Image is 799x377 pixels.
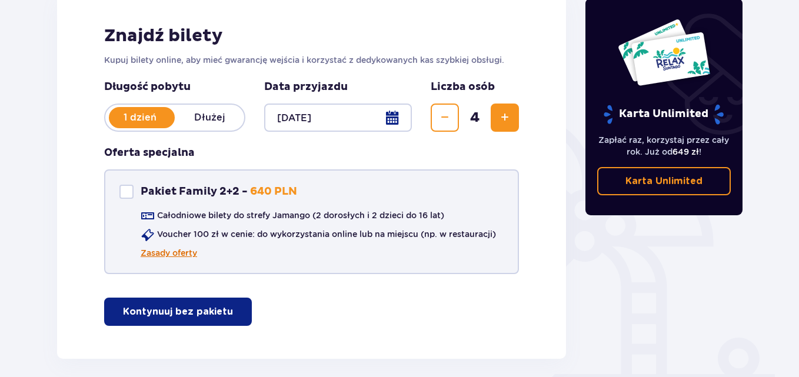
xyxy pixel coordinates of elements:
p: Długość pobytu [104,80,245,94]
p: Pakiet Family 2+2 - [141,185,248,199]
p: 1 dzień [105,111,175,124]
p: Karta Unlimited [625,175,703,188]
img: Dwie karty całoroczne do Suntago z napisem 'UNLIMITED RELAX', na białym tle z tropikalnymi liśćmi... [617,18,711,86]
button: Zwiększ [491,104,519,132]
p: Liczba osób [431,80,495,94]
button: Kontynuuj bez pakietu [104,298,252,326]
span: 649 zł [673,147,699,156]
button: Zmniejsz [431,104,459,132]
p: Dłużej [175,111,244,124]
p: Karta Unlimited [602,104,725,125]
p: Kontynuuj bez pakietu [123,305,233,318]
p: Całodniowe bilety do strefy Jamango (2 dorosłych i 2 dzieci do 16 lat) [157,209,444,221]
span: 4 [461,109,488,126]
p: 640 PLN [250,185,297,199]
h2: Znajdź bilety [104,25,519,47]
p: Zapłać raz, korzystaj przez cały rok. Już od ! [597,134,731,158]
p: Kupuj bilety online, aby mieć gwarancję wejścia i korzystać z dedykowanych kas szybkiej obsługi. [104,54,519,66]
h3: Oferta specjalna [104,146,195,160]
a: Zasady oferty [141,247,197,259]
a: Karta Unlimited [597,167,731,195]
p: Data przyjazdu [264,80,348,94]
p: Voucher 100 zł w cenie: do wykorzystania online lub na miejscu (np. w restauracji) [157,228,496,240]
